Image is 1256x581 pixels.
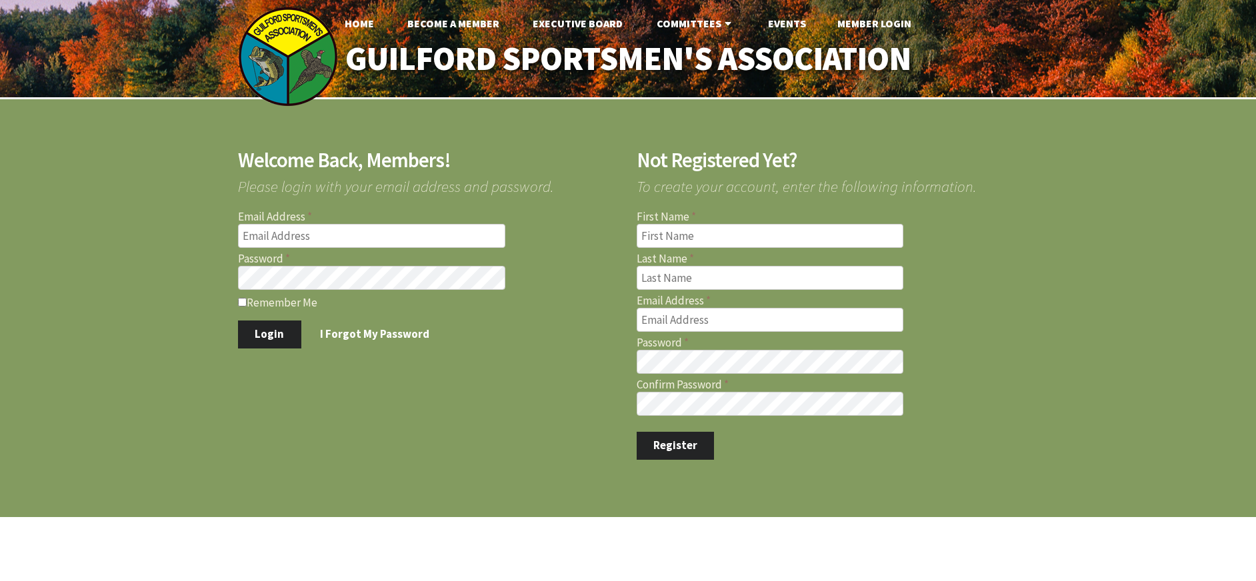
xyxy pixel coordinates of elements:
a: Member Login [827,10,922,37]
img: logo_sm.png [238,7,338,107]
h2: Not Registered Yet? [637,150,1019,171]
span: Please login with your email address and password. [238,171,620,194]
a: Become A Member [397,10,510,37]
label: Password [637,337,1019,348]
a: Executive Board [522,10,633,37]
label: Last Name [637,253,1019,265]
label: Email Address [238,211,620,223]
button: Login [238,320,301,348]
label: Email Address [637,295,1019,306]
input: First Name [637,224,904,248]
input: Remember Me [238,298,247,306]
label: Password [238,253,620,265]
button: Register [637,432,715,460]
input: Email Address [238,224,505,248]
a: Events [757,10,817,37]
label: First Name [637,211,1019,223]
input: Email Address [637,308,904,332]
span: To create your account, enter the following information. [637,171,1019,194]
a: Guilford Sportsmen's Association [317,31,939,87]
h2: Welcome Back, Members! [238,150,620,171]
input: Last Name [637,266,904,290]
a: Committees [646,10,745,37]
label: Confirm Password [637,379,1019,390]
label: Remember Me [238,295,620,308]
a: I Forgot My Password [303,320,447,348]
a: Home [334,10,385,37]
